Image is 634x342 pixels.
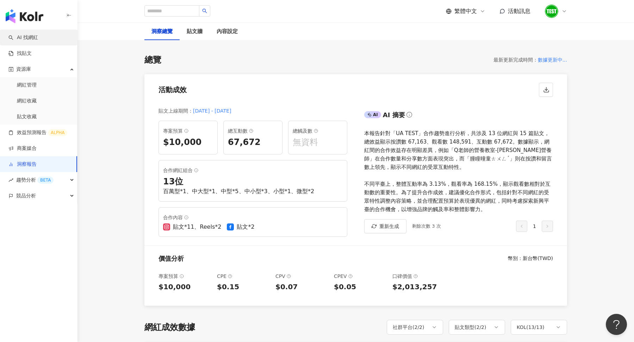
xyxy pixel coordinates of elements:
span: rise [8,178,13,183]
div: 13 位 [163,176,343,188]
div: 貼文*11、Reels*2 [173,223,221,231]
div: 67,672 [228,137,278,148]
div: 網紅成效數據 [144,322,195,334]
a: 商案媒合 [8,145,37,152]
div: 合作網紅組合 [163,166,343,175]
div: 洞察總覽 [151,27,173,36]
div: 幣別 ： 新台幣 ( TWD ) [508,255,553,262]
div: 貼文牆 [187,27,203,36]
div: 貼文類型 ( 2 / 2 ) [455,323,486,331]
a: 網紅管理 [17,82,37,89]
a: 網紅收藏 [17,97,37,104]
div: 貼文上線期間 ： [158,107,193,115]
div: 社群平台 ( 2 / 2 ) [393,323,424,331]
div: $10,000 [163,137,213,148]
span: 資源庫 [16,61,31,77]
div: $10,000 [158,282,211,292]
div: $0.07 [275,282,328,292]
div: 合作內容 [163,213,343,222]
span: 活動訊息 [508,8,530,14]
div: 專案預算 [158,272,211,280]
div: $2,013,257 [392,282,445,292]
div: AI [364,111,381,118]
a: 找貼文 [8,50,32,57]
div: $0.15 [217,282,270,292]
div: KOL ( 13 / 13 ) [517,323,545,331]
div: 總觸及數 [293,127,343,135]
div: $0.05 [334,282,387,292]
div: CPE [217,272,270,280]
a: searchAI 找網紅 [8,34,38,41]
div: CPV [275,272,328,280]
a: 貼文收藏 [17,113,37,120]
div: 百萬型*1、中大型*1、中型*5、中小型*3、小型*1、微型*2 [163,188,343,195]
div: 本報告針對「UA TEST」合作趨勢進行分析，共涉及 13 位網紅與 15 篇貼文，總效益顯示按讚數 67,163、觀看數 148,591、互動數 67,672。數據顯示，網紅間的合作效益存在明... [364,129,553,214]
div: 數據更新中... [538,56,567,64]
div: 1 [516,221,553,232]
div: AI 摘要 [383,110,405,119]
div: 內容設定 [217,27,238,36]
iframe: Help Scout Beacon - Open [606,314,627,335]
div: 活動成效 [158,85,187,95]
div: 口碑價值 [392,272,445,280]
div: AIAI 摘要 [364,109,553,123]
div: 最新更新完成時間 ： [493,56,538,64]
div: 無資料 [293,137,343,148]
div: 剩餘次數 3 次 [412,223,441,230]
div: BETA [37,177,54,184]
span: 趨勢分析 [16,172,54,188]
span: 競品分析 [16,188,36,204]
img: unnamed.png [545,5,558,18]
span: search [202,8,207,13]
div: 總互動數 [228,127,278,135]
span: 繁體中文 [454,7,477,15]
a: 洞察報告 [8,161,37,168]
img: logo [6,9,43,23]
div: [DATE] - [DATE] [193,107,231,115]
div: 總覽 [144,54,161,66]
button: 重新生成 [364,219,406,233]
div: 價值分析 [158,254,184,263]
a: 效益預測報告ALPHA [8,129,67,136]
div: CPEV [334,272,387,280]
span: 重新生成 [379,223,399,229]
div: 專案預算 [163,127,213,135]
